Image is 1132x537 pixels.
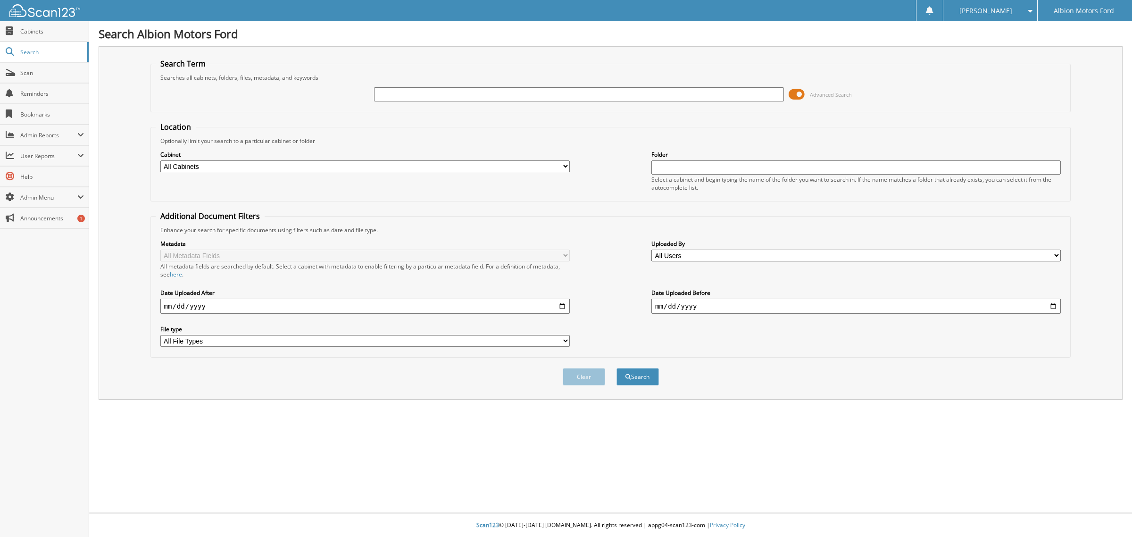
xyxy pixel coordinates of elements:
span: Help [20,173,84,181]
span: Admin Menu [20,193,77,201]
legend: Search Term [156,59,210,69]
button: Clear [563,368,605,386]
label: Cabinet [160,151,570,159]
span: Announcements [20,214,84,222]
a: here [170,270,182,278]
div: 1 [77,215,85,222]
label: Uploaded By [651,240,1061,248]
span: Bookmarks [20,110,84,118]
span: Admin Reports [20,131,77,139]
span: [PERSON_NAME] [959,8,1012,14]
label: Date Uploaded After [160,289,570,297]
div: Optionally limit your search to a particular cabinet or folder [156,137,1066,145]
button: Search [616,368,659,386]
span: Albion Motors Ford [1054,8,1114,14]
img: scan123-logo-white.svg [9,4,80,17]
input: end [651,299,1061,314]
legend: Location [156,122,196,132]
span: Cabinets [20,27,84,35]
div: Enhance your search for specific documents using filters such as date and file type. [156,226,1066,234]
div: Select a cabinet and begin typing the name of the folder you want to search in. If the name match... [651,176,1061,192]
span: Scan [20,69,84,77]
legend: Additional Document Filters [156,211,265,221]
span: Search [20,48,83,56]
div: All metadata fields are searched by default. Select a cabinet with metadata to enable filtering b... [160,262,570,278]
label: Date Uploaded Before [651,289,1061,297]
div: © [DATE]-[DATE] [DOMAIN_NAME]. All rights reserved | appg04-scan123-com | [89,514,1132,537]
span: Advanced Search [810,91,852,98]
label: Metadata [160,240,570,248]
a: Privacy Policy [710,521,745,529]
div: Searches all cabinets, folders, files, metadata, and keywords [156,74,1066,82]
span: Scan123 [476,521,499,529]
label: File type [160,325,570,333]
input: start [160,299,570,314]
span: Reminders [20,90,84,98]
span: User Reports [20,152,77,160]
h1: Search Albion Motors Ford [99,26,1123,42]
label: Folder [651,151,1061,159]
